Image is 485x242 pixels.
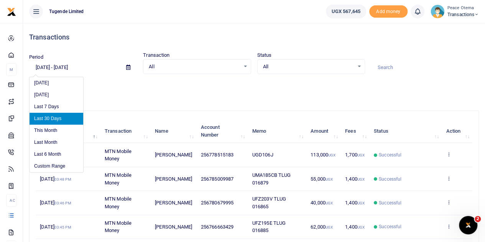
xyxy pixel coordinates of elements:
span: UFZ195E TLUG 016885 [252,220,286,234]
th: Memo: activate to sort column ascending [248,119,306,143]
span: Successful [379,223,401,230]
small: UGX [357,201,365,205]
img: logo-small [7,7,16,16]
li: Wallet ballance [323,5,369,18]
span: 40,000 [311,200,333,206]
small: UGX [326,201,333,205]
a: profile-user Peace Otema Transactions [431,5,479,18]
span: Tugende Limited [46,8,87,15]
span: 2 [475,216,481,222]
p: Download [29,83,479,91]
input: Search [371,61,479,74]
span: 1,700 [345,152,365,158]
span: UGX 567,645 [332,8,360,15]
span: 256780679995 [201,200,233,206]
span: 256785009987 [201,176,233,182]
span: 113,000 [311,152,335,158]
h4: Transactions [29,33,479,41]
span: 1,400 [345,224,365,230]
span: [PERSON_NAME] [155,176,192,182]
span: Successful [379,199,401,206]
span: Add money [369,5,408,18]
a: UGX 567,645 [326,5,366,18]
span: Successful [379,151,401,158]
label: Period [29,53,43,61]
li: Toup your wallet [369,5,408,18]
img: profile-user [431,5,444,18]
small: 03:48 PM [54,177,71,181]
li: M [6,63,16,76]
li: Last 7 Days [30,101,83,113]
span: 1,400 [345,176,365,182]
small: UGX [357,225,365,229]
span: [DATE] [40,224,71,230]
small: UGX [326,177,333,181]
li: This Month [30,125,83,137]
span: All [149,63,240,71]
th: Account Number: activate to sort column ascending [197,119,248,143]
span: Successful [379,176,401,183]
span: 256778515183 [201,152,233,158]
span: MTN Mobile Money [105,220,132,234]
span: Transactions [447,11,479,18]
li: [DATE] [30,89,83,101]
span: [PERSON_NAME] [155,224,192,230]
small: 03:46 PM [54,201,71,205]
th: Amount: activate to sort column ascending [306,119,341,143]
span: UGD106J [252,152,273,158]
li: Last Month [30,137,83,148]
small: UGX [357,153,365,157]
span: 256766663429 [201,224,233,230]
span: 55,000 [311,176,333,182]
th: Status: activate to sort column ascending [370,119,442,143]
a: Add money [369,8,408,14]
small: 03:45 PM [54,225,71,229]
small: UGX [326,225,333,229]
span: MTN Mobile Money [105,196,132,209]
th: Transaction: activate to sort column ascending [100,119,151,143]
a: logo-small logo-large logo-large [7,8,16,14]
span: MTN Mobile Money [105,148,132,162]
span: [PERSON_NAME] [155,152,192,158]
span: [PERSON_NAME] [155,200,192,206]
span: All [263,63,354,71]
li: Custom Range [30,160,83,172]
input: select period [29,61,120,74]
li: [DATE] [30,77,83,89]
li: Ac [6,194,16,207]
iframe: Intercom live chat [459,216,477,234]
span: MTN Mobile Money [105,172,132,186]
small: Peace Otema [447,5,479,12]
span: [DATE] [40,176,71,182]
li: Last 6 Month [30,148,83,160]
span: 62,000 [311,224,333,230]
li: Last 30 Days [30,113,83,125]
th: Fees: activate to sort column ascending [341,119,370,143]
span: UFZ203V TLUG 016865 [252,196,286,209]
small: UGX [357,177,365,181]
th: Name: activate to sort column ascending [151,119,197,143]
span: UMA185CB TLUG 016879 [252,172,291,186]
th: Action: activate to sort column ascending [442,119,472,143]
span: [DATE] [40,200,71,206]
span: 1,400 [345,200,365,206]
small: UGX [328,153,335,157]
label: Status [257,51,272,59]
label: Transaction [143,51,169,59]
